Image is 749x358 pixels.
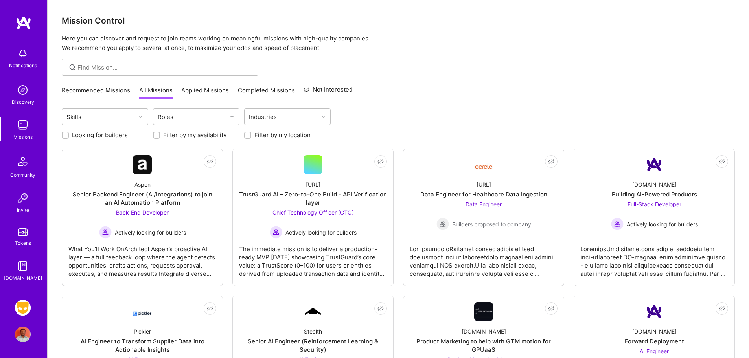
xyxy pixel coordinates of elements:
[68,155,216,279] a: Company LogoAspenSenior Backend Engineer (AI/Integrations) to join an AI Automation PlatformBack-...
[68,63,77,72] i: icon SearchGrey
[15,258,31,274] img: guide book
[207,305,213,312] i: icon EyeClosed
[12,98,34,106] div: Discovery
[134,327,151,336] div: Pickler
[139,86,173,99] a: All Missions
[272,209,354,216] span: Chief Technology Officer (CTO)
[99,226,112,239] img: Actively looking for builders
[270,226,282,239] img: Actively looking for builders
[62,34,735,53] p: Here you can discover and request to join teams working on meaningful missions with high-quality ...
[239,155,387,279] a: [URL]TrustGuard AI – Zero-to-One Build - API Verification layerChief Technology Officer (CTO) Act...
[627,220,698,228] span: Actively looking for builders
[10,171,35,179] div: Community
[15,117,31,133] img: teamwork
[719,158,725,165] i: icon EyeClosed
[474,302,493,321] img: Company Logo
[18,228,28,236] img: tokens
[9,61,37,70] div: Notifications
[612,190,697,198] div: Building AI-Powered Products
[64,111,83,123] div: Skills
[548,305,554,312] i: icon EyeClosed
[77,63,252,72] input: Find Mission...
[254,131,311,139] label: Filter by my location
[68,337,216,354] div: AI Engineer to Transform Supplier Data into Actionable Insights
[15,239,31,247] div: Tokens
[452,220,531,228] span: Builders proposed to company
[238,86,295,99] a: Completed Missions
[304,327,322,336] div: Stealth
[62,16,735,26] h3: Mission Control
[163,131,226,139] label: Filter by my availability
[181,86,229,99] a: Applied Missions
[632,180,677,189] div: [DOMAIN_NAME]
[139,115,143,119] i: icon Chevron
[16,16,31,30] img: logo
[477,180,491,189] div: [URL]
[436,218,449,230] img: Builders proposed to company
[13,300,33,316] a: Grindr: Mobile + BE + Cloud
[17,206,29,214] div: Invite
[321,115,325,119] i: icon Chevron
[207,158,213,165] i: icon EyeClosed
[640,348,669,354] span: AI Engineer
[62,86,130,99] a: Recommended Missions
[304,307,322,317] img: Company Logo
[4,274,42,282] div: [DOMAIN_NAME]
[410,239,558,278] div: Lor IpsumdoloRsitamet consec adipis elitsed doeiusmodt inci ut laboreetdolo magnaal eni admini ve...
[285,228,357,237] span: Actively looking for builders
[134,180,151,189] div: Aspen
[306,180,320,189] div: [URL]
[13,133,33,141] div: Missions
[133,305,152,319] img: Company Logo
[68,190,216,207] div: Senior Backend Engineer (AI/Integrations) to join an AI Automation Platform
[580,239,728,278] div: LoremipsUmd sitametcons adip el seddoeiu tem inci-utlaboreet DO-magnaal enim adminimve quisno - e...
[474,158,493,171] img: Company Logo
[13,152,32,171] img: Community
[462,327,506,336] div: [DOMAIN_NAME]
[239,190,387,207] div: TrustGuard AI – Zero-to-One Build - API Verification layer
[645,155,664,174] img: Company Logo
[230,115,234,119] i: icon Chevron
[133,155,152,174] img: Company Logo
[68,239,216,278] div: What You’ll Work OnArchitect Aspen’s proactive AI layer — a full feedback loop where the agent de...
[377,158,384,165] i: icon EyeClosed
[628,201,681,207] span: Full-Stack Developer
[15,82,31,98] img: discovery
[239,239,387,278] div: The immediate mission is to deliver a production-ready MVP [DATE] showcasing TrustGuard’s core va...
[247,111,279,123] div: Industries
[239,337,387,354] div: Senior AI Engineer (Reinforcement Learning & Security)
[15,46,31,61] img: bell
[115,228,186,237] span: Actively looking for builders
[13,327,33,342] a: User Avatar
[580,155,728,279] a: Company Logo[DOMAIN_NAME]Building AI-Powered ProductsFull-Stack Developer Actively looking for bu...
[15,190,31,206] img: Invite
[611,218,624,230] img: Actively looking for builders
[632,327,677,336] div: [DOMAIN_NAME]
[116,209,169,216] span: Back-End Developer
[377,305,384,312] i: icon EyeClosed
[420,190,547,198] div: Data Engineer for Healthcare Data Ingestion
[410,337,558,354] div: Product Marketing to help with GTM motion for GPUaaS
[625,337,684,345] div: Forward Deployment
[15,327,31,342] img: User Avatar
[410,155,558,279] a: Company Logo[URL]Data Engineer for Healthcare Data IngestionData Engineer Builders proposed to co...
[304,85,353,99] a: Not Interested
[72,131,128,139] label: Looking for builders
[548,158,554,165] i: icon EyeClosed
[719,305,725,312] i: icon EyeClosed
[156,111,175,123] div: Roles
[15,300,31,316] img: Grindr: Mobile + BE + Cloud
[645,302,664,321] img: Company Logo
[466,201,502,207] span: Data Engineer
